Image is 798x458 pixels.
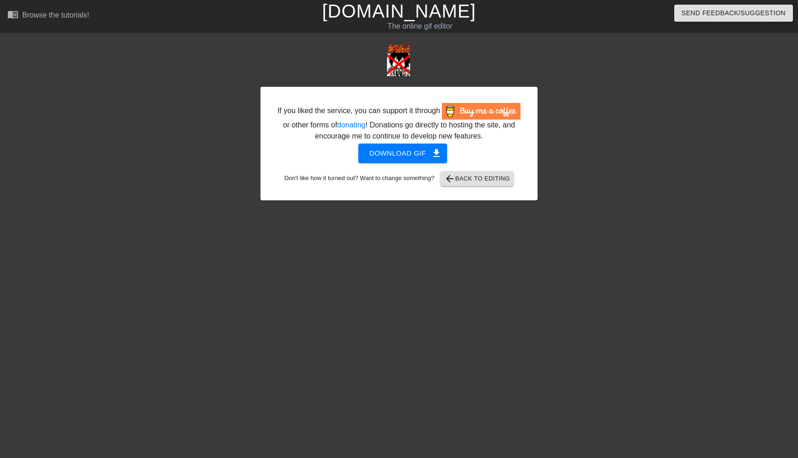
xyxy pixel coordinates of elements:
span: Back to Editing [444,173,510,184]
button: Back to Editing [441,171,514,186]
img: Buy Me A Coffee [442,103,520,120]
div: Don't like how it turned out? Want to change something? [275,171,523,186]
img: C97voFBU.gif [382,36,416,78]
button: Download gif [358,144,447,163]
a: Browse the tutorials! [7,9,89,23]
a: [DOMAIN_NAME] [322,1,476,21]
a: Download gif [351,149,447,157]
span: arrow_back [444,173,455,184]
a: donating [337,121,365,129]
span: Send Feedback/Suggestion [682,7,786,19]
span: get_app [431,148,442,159]
div: Browse the tutorials! [22,11,89,19]
span: menu_book [7,9,18,20]
div: If you liked the service, you can support it through or other forms of ! Donations go directly to... [277,103,521,142]
div: The online gif editor [271,21,569,32]
span: Download gif [369,147,436,159]
button: Send Feedback/Suggestion [674,5,793,22]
